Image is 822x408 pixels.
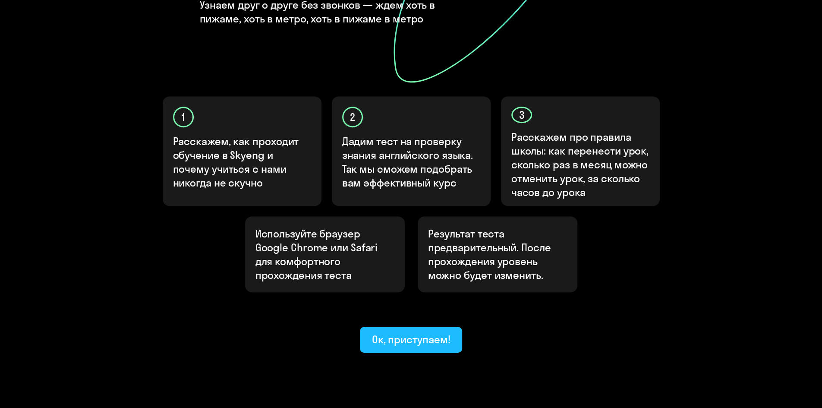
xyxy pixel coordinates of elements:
div: 1 [173,107,194,127]
p: Дадим тест на проверку знания английского языка. Так мы сможем подобрать вам эффективный курс [342,134,481,190]
div: Ок, приступаем! [372,332,450,346]
div: 2 [342,107,363,127]
p: Используйте браузер Google Chrome или Safari для комфортного прохождения теста [255,227,394,282]
p: Расскажем про правила школы: как перенести урок, сколько раз в месяц можно отменить урок, за скол... [511,130,650,199]
button: Ок, приступаем! [360,327,463,353]
p: Результат теста предварительный. После прохождения уровень можно будет изменить. [428,227,567,282]
div: 3 [511,107,532,123]
p: Расскажем, как проходит обучение в Skyeng и почему учиться с нами никогда не скучно [173,134,312,190]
